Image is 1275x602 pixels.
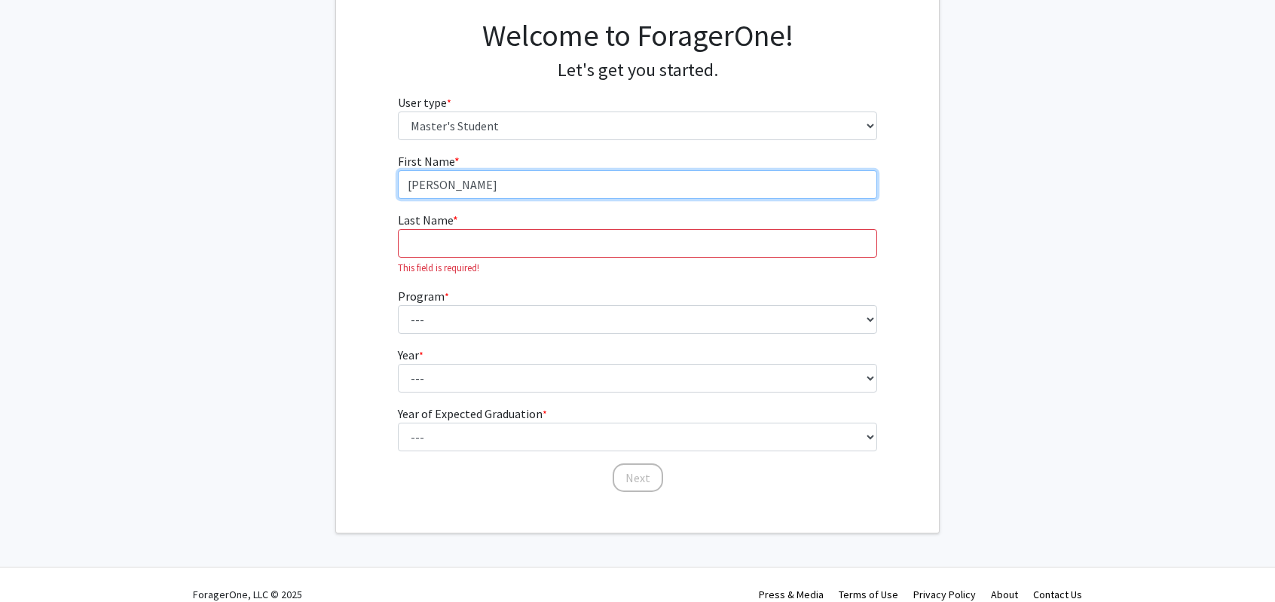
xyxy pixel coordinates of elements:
span: First Name [398,154,454,169]
a: About [991,588,1018,601]
p: This field is required! [398,261,878,275]
iframe: Chat [11,534,64,591]
span: Last Name [398,212,453,228]
a: Terms of Use [839,588,898,601]
label: Year of Expected Graduation [398,405,547,423]
a: Press & Media [759,588,824,601]
h4: Let's get you started. [398,60,878,81]
a: Privacy Policy [913,588,976,601]
h1: Welcome to ForagerOne! [398,17,878,53]
button: Next [613,463,663,492]
label: User type [398,93,451,112]
label: Year [398,346,423,364]
label: Program [398,287,449,305]
a: Contact Us [1033,588,1082,601]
